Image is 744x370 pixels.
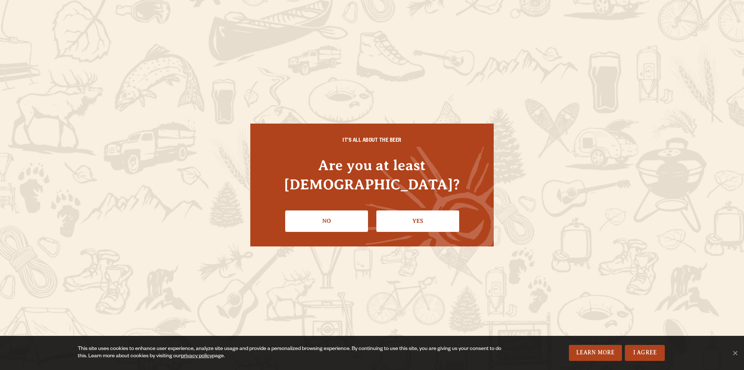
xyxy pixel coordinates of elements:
a: Learn More [569,345,622,361]
a: No [285,210,368,232]
a: I Agree [625,345,665,361]
h4: Are you at least [DEMOGRAPHIC_DATA]? [265,156,479,194]
div: This site uses cookies to enhance user experience, analyze site usage and provide a personalized ... [78,346,502,360]
span: No [731,349,739,357]
a: privacy policy [181,354,212,359]
h6: IT'S ALL ABOUT THE BEER [265,138,479,145]
a: Confirm I'm 21 or older [376,210,459,232]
